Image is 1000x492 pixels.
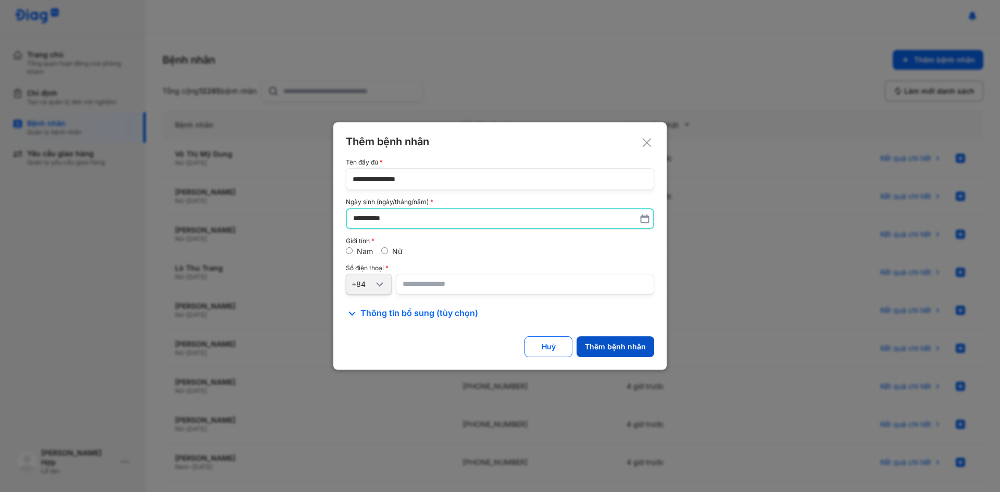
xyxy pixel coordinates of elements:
div: Ngày sinh (ngày/tháng/năm) [346,198,654,206]
div: Giới tính [346,237,654,245]
label: Nam [357,247,373,256]
div: Số điện thoại [346,264,654,272]
button: Thêm bệnh nhân [577,336,654,357]
div: Thêm bệnh nhân [346,135,654,148]
button: Huỷ [524,336,572,357]
div: +84 [352,280,373,289]
label: Nữ [392,247,403,256]
span: Thông tin bổ sung (tùy chọn) [360,307,478,320]
div: Tên đầy đủ [346,159,654,166]
div: Thêm bệnh nhân [585,342,646,351]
